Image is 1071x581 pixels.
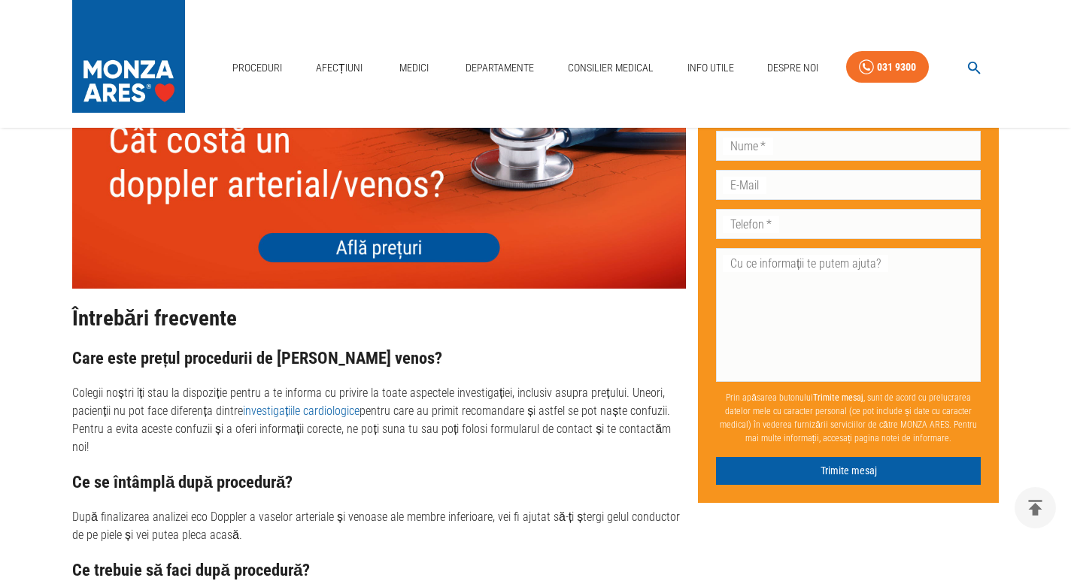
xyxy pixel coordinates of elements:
div: 031 9300 [877,58,916,77]
a: Afecțiuni [310,53,369,83]
a: 031 9300 [846,51,929,83]
p: Prin apăsarea butonului , sunt de acord cu prelucrarea datelor mele cu caracter personal (ce pot ... [716,385,981,451]
h2: Întrebări frecvente [72,307,686,331]
a: Proceduri [226,53,288,83]
a: Consilier Medical [562,53,660,83]
button: delete [1015,487,1056,528]
h3: Ce trebuie să faci după procedură? [72,561,686,579]
p: Colegii noștri îți stau la dispoziție pentru a te informa cu privire la toate aspectele investiga... [72,384,686,456]
a: investigațiile cardiologice [243,404,360,418]
h3: Care este prețul procedurii de [PERSON_NAME] venos? [72,349,686,368]
a: Departamente [460,53,540,83]
p: După finalizarea analizei eco Doppler a vaselor arteriale și venoase ale membre inferioare, vei f... [72,508,686,544]
img: null [72,44,686,289]
a: Info Utile [681,53,740,83]
button: Trimite mesaj [716,457,981,485]
h3: Ce se întâmplă după procedură? [72,473,686,492]
b: Trimite mesaj [813,392,863,403]
a: Medici [390,53,438,83]
a: Despre Noi [761,53,824,83]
